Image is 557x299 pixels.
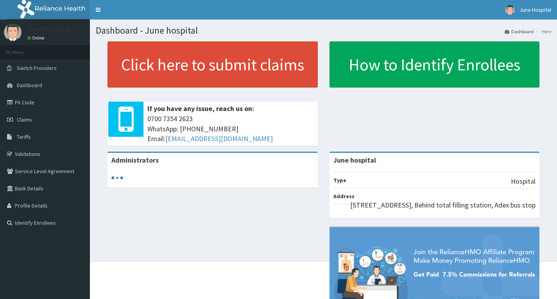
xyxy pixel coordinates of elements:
span: Switch Providers [17,64,57,72]
img: User Image [4,23,21,41]
a: Online [27,35,46,41]
p: [STREET_ADDRESS], Behind total filling station, Adex bus stop [350,200,536,210]
li: Here [534,28,551,35]
b: If you have any issue, reach us on: [147,104,254,113]
a: [EMAIL_ADDRESS][DOMAIN_NAME] [165,134,273,143]
svg: audio-loading [111,172,123,184]
h1: Dashboard - June hospital [96,25,551,36]
span: Claims [17,116,32,123]
p: June Hospital [27,25,70,32]
b: Address [333,193,355,200]
a: Click here to submit claims [107,41,318,88]
b: Administrators [111,156,159,165]
a: Dashboard [505,28,534,35]
span: 0700 7354 2623 WhatsApp: [PHONE_NUMBER] Email: [147,114,314,144]
span: Tariffs [17,133,31,140]
img: User Image [505,5,515,15]
a: How to Identify Enrollees [330,41,540,88]
span: Dashboard [17,82,42,89]
b: Type [333,177,346,184]
strong: June hospital [333,156,376,165]
p: Hospital [511,176,536,186]
span: June Hospital [519,6,551,13]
